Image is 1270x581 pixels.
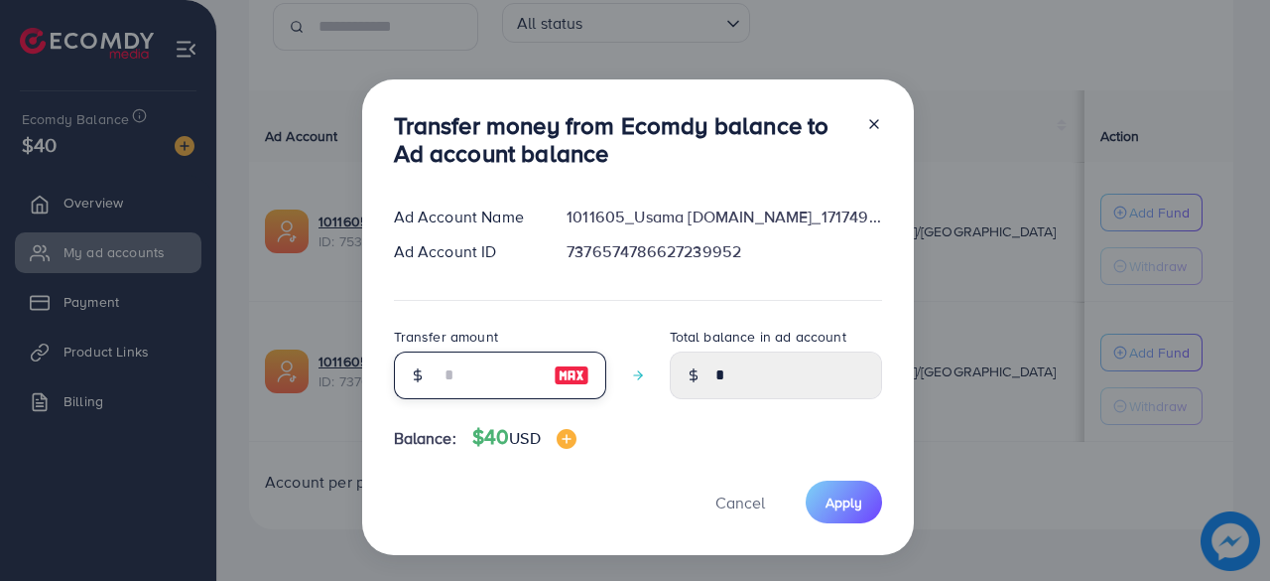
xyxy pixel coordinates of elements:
div: Ad Account ID [378,240,552,263]
h3: Transfer money from Ecomdy balance to Ad account balance [394,111,850,169]
h4: $40 [472,425,576,450]
button: Cancel [691,481,790,523]
button: Apply [806,481,882,523]
div: 7376574786627239952 [551,240,897,263]
img: image [557,429,576,449]
span: Cancel [715,492,765,513]
div: 1011605_Usama [DOMAIN_NAME]_1717492686783 [551,206,897,228]
span: USD [509,427,540,449]
img: image [554,363,589,387]
label: Transfer amount [394,327,498,347]
label: Total balance in ad account [670,327,846,347]
span: Balance: [394,427,456,450]
span: Apply [825,493,862,512]
div: Ad Account Name [378,206,552,228]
